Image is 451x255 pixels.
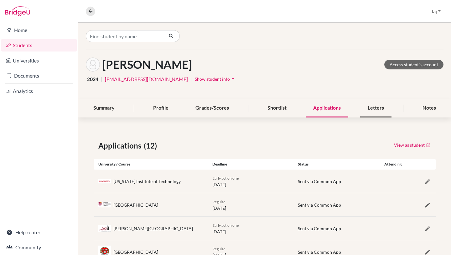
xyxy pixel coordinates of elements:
img: Bridge-U [5,6,30,16]
img: us_luc_r7rjgpjx.jpeg [98,202,111,207]
div: Profile [146,99,176,117]
img: us_web_vfdaxlyt.jpeg [98,179,111,183]
a: Home [1,24,77,36]
span: Early action one [212,176,239,181]
img: Mahin Mohid's avatar [86,57,100,72]
div: [PERSON_NAME][GEOGRAPHIC_DATA] [113,225,193,232]
img: us_lewi_mdydzgu2.png [98,225,111,232]
h1: [PERSON_NAME] [102,58,192,71]
a: Documents [1,69,77,82]
span: Sent via Common App [298,249,341,255]
div: Summary [86,99,122,117]
a: View as student [394,140,431,150]
span: Regular [212,247,225,251]
a: Help center [1,226,77,239]
div: [US_STATE] Institute of Technology [113,178,181,185]
span: 2024 [87,75,98,83]
span: Early action one [212,223,239,228]
div: Notes [415,99,443,117]
div: Grades/Scores [188,99,236,117]
span: Sent via Common App [298,226,341,231]
div: Applications [306,99,348,117]
span: | [190,75,192,83]
i: arrow_drop_down [230,76,236,82]
div: Attending [379,161,407,167]
span: (12) [144,140,159,151]
a: Access student's account [384,60,443,69]
div: Deadline [208,161,293,167]
a: [EMAIL_ADDRESS][DOMAIN_NAME] [105,75,188,83]
div: [DATE] [208,198,293,211]
div: Letters [360,99,391,117]
span: | [101,75,102,83]
div: [DATE] [208,175,293,188]
span: Regular [212,199,225,204]
div: Status [293,161,379,167]
button: Taj [428,5,443,17]
button: Show student infoarrow_drop_down [194,74,236,84]
a: Analytics [1,85,77,97]
div: [DATE] [208,222,293,235]
a: Students [1,39,77,52]
a: Community [1,241,77,254]
span: Applications [98,140,144,151]
span: Sent via Common App [298,202,341,208]
input: Find student by name... [86,30,163,42]
div: [GEOGRAPHIC_DATA] [113,202,158,208]
span: Sent via Common App [298,179,341,184]
a: Universities [1,54,77,67]
div: University / Course [94,161,208,167]
span: Show student info [195,76,230,82]
div: Shortlist [260,99,294,117]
